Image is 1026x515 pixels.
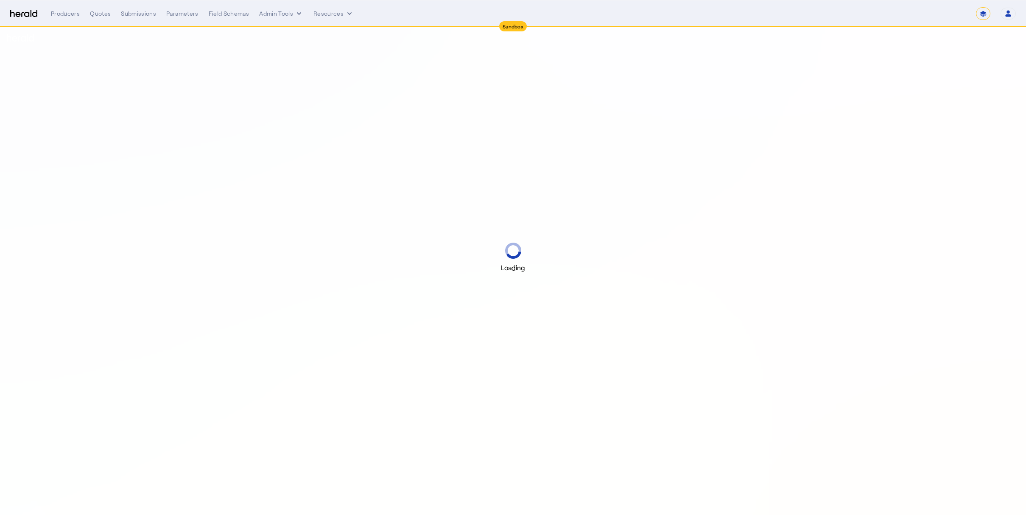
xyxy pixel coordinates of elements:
button: internal dropdown menu [259,9,303,18]
div: Parameters [166,9,198,18]
img: Herald Logo [10,10,37,18]
div: Sandbox [499,21,527,31]
div: Quotes [90,9,111,18]
div: Producers [51,9,80,18]
button: Resources dropdown menu [313,9,354,18]
div: Submissions [121,9,156,18]
div: Field Schemas [209,9,249,18]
